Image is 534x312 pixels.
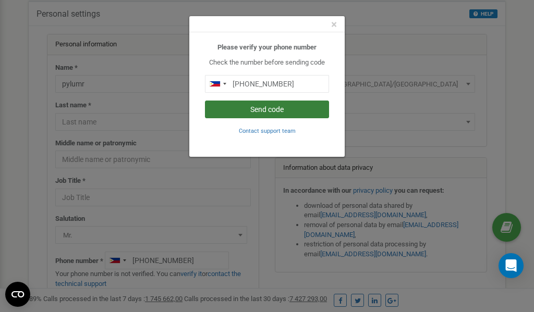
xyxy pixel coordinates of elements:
small: Contact support team [239,128,296,134]
b: Please verify your phone number [217,43,317,51]
p: Check the number before sending code [205,58,329,68]
button: Open CMP widget [5,282,30,307]
button: Send code [205,101,329,118]
button: Close [331,19,337,30]
span: × [331,18,337,31]
a: Contact support team [239,127,296,134]
div: Open Intercom Messenger [499,253,524,278]
div: Telephone country code [205,76,229,92]
input: 0905 123 4567 [205,75,329,93]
